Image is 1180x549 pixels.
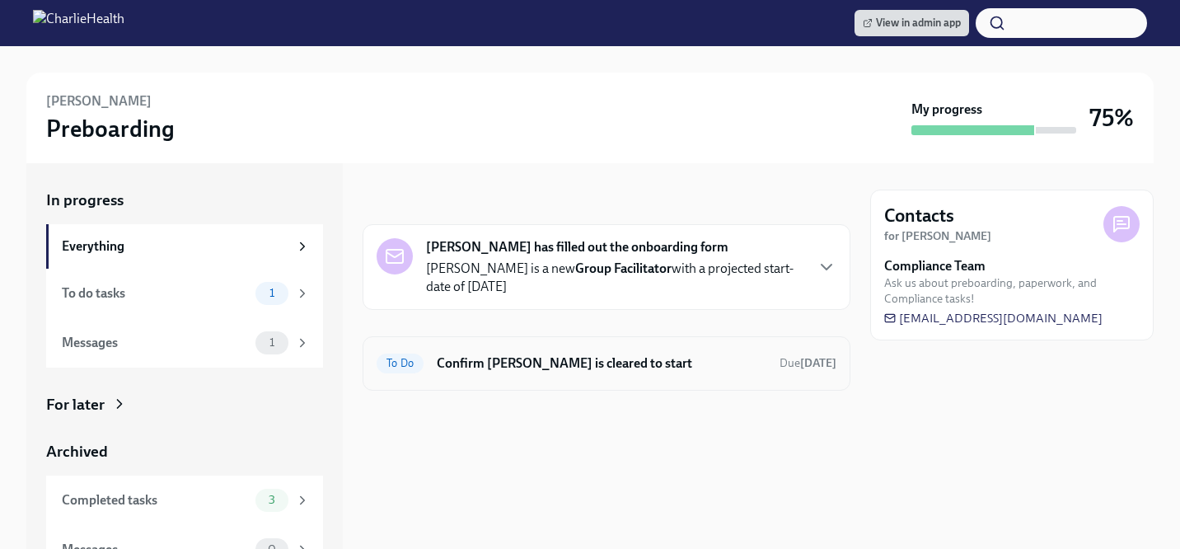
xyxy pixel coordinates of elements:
a: Everything [46,224,323,269]
h3: 75% [1089,103,1134,133]
p: [PERSON_NAME] is a new with a projected start-date of [DATE] [426,260,803,296]
a: To do tasks1 [46,269,323,318]
a: [EMAIL_ADDRESS][DOMAIN_NAME] [884,310,1103,326]
strong: My progress [911,101,982,119]
a: Archived [46,441,323,462]
strong: [DATE] [800,356,836,370]
span: Ask us about preboarding, paperwork, and Compliance tasks! [884,275,1140,307]
a: In progress [46,190,323,211]
h3: Preboarding [46,114,175,143]
h6: [PERSON_NAME] [46,92,152,110]
span: View in admin app [863,15,961,31]
strong: [PERSON_NAME] has filled out the onboarding form [426,238,728,256]
a: View in admin app [855,10,969,36]
span: 1 [260,336,284,349]
div: In progress [363,190,440,211]
span: To Do [377,357,424,369]
span: September 22nd, 2025 08:00 [780,355,836,371]
strong: Compliance Team [884,257,986,275]
a: For later [46,394,323,415]
div: Everything [62,237,288,256]
div: To do tasks [62,284,249,303]
img: CharlieHealth [33,10,124,36]
span: 1 [260,287,284,299]
strong: Group Facilitator [575,260,672,276]
div: Messages [62,334,249,352]
a: Completed tasks3 [46,476,323,525]
h4: Contacts [884,204,954,228]
span: Due [780,356,836,370]
a: Messages1 [46,318,323,368]
a: To DoConfirm [PERSON_NAME] is cleared to startDue[DATE] [377,350,836,377]
span: 3 [259,494,285,506]
div: Completed tasks [62,491,249,509]
strong: for [PERSON_NAME] [884,229,991,243]
h6: Confirm [PERSON_NAME] is cleared to start [437,354,766,373]
div: For later [46,394,105,415]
